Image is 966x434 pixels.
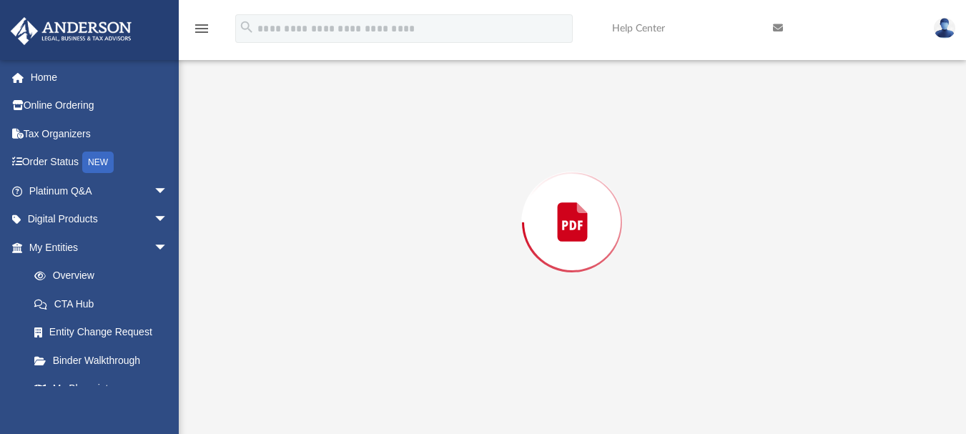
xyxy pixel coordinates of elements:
span: arrow_drop_down [154,177,182,206]
a: Platinum Q&Aarrow_drop_down [10,177,189,205]
a: menu [193,27,210,37]
a: CTA Hub [20,290,189,318]
a: My Entitiesarrow_drop_down [10,233,189,262]
i: menu [193,20,210,37]
img: Anderson Advisors Platinum Portal [6,17,136,45]
a: Entity Change Request [20,318,189,347]
div: NEW [82,152,114,173]
i: search [239,19,255,35]
a: Digital Productsarrow_drop_down [10,205,189,234]
a: Online Ordering [10,92,189,120]
a: Tax Organizers [10,119,189,148]
a: My Blueprint [20,375,182,403]
span: arrow_drop_down [154,205,182,235]
span: arrow_drop_down [154,233,182,262]
a: Order StatusNEW [10,148,189,177]
a: Home [10,63,189,92]
a: Overview [20,262,189,290]
a: Binder Walkthrough [20,346,189,375]
img: User Pic [934,18,955,39]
